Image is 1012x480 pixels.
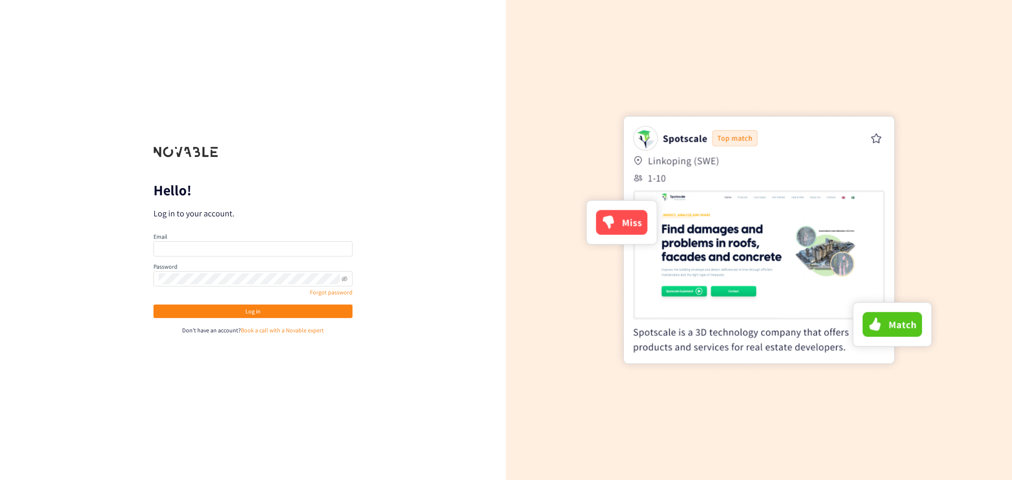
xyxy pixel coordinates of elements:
[182,326,241,334] span: Don't have an account?
[153,183,353,197] p: Hello!
[153,233,167,240] label: Email
[241,326,324,334] a: Book a call with a Novable expert
[153,305,353,318] button: Log in
[153,263,178,270] label: Password
[342,276,347,282] span: eye-invisible
[245,307,261,316] span: Log in
[153,208,353,219] p: Log in to your account.
[310,289,353,296] a: Forgot password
